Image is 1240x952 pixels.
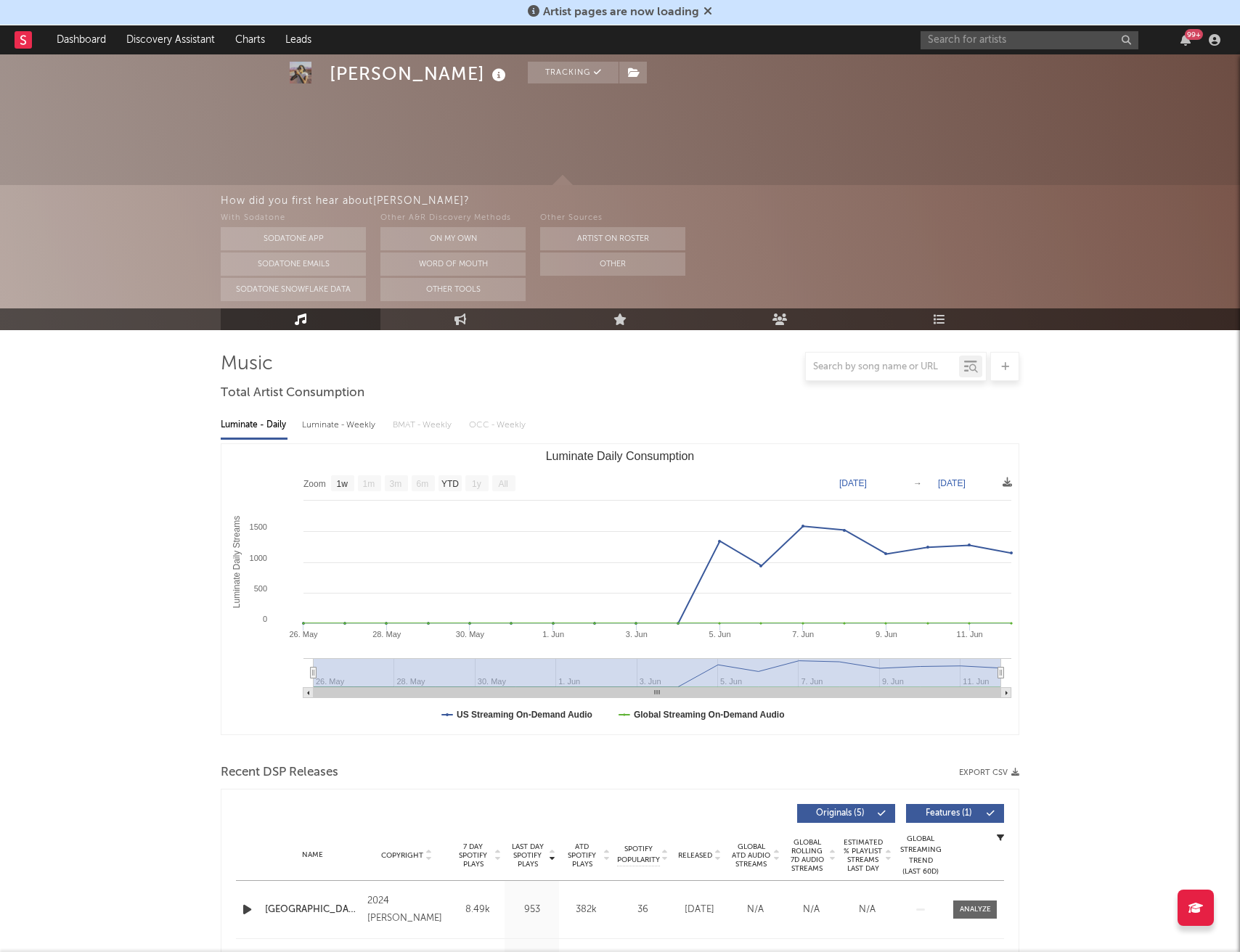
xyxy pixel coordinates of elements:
[787,838,827,873] span: Global Rolling 7D Audio Streams
[938,478,966,488] text: [DATE]
[839,478,867,488] text: [DATE]
[302,413,378,438] div: Luminate - Weekly
[372,630,401,639] text: 28. May
[543,7,699,18] span: Artist pages are now loading
[906,804,1004,823] button: Features(1)
[380,253,526,276] button: Word Of Mouth
[787,903,836,917] div: N/A
[380,210,526,227] div: Other A&R Discovery Methods
[116,25,225,54] a: Discovery Assistant
[221,210,366,227] div: With Sodatone
[232,516,242,608] text: Luminate Daily Streams
[221,413,287,438] div: Luminate - Daily
[563,903,610,917] div: 382k
[457,710,592,720] text: US Streaming On-Demand Audio
[221,444,1019,734] svg: Luminate Daily Consumption
[337,479,348,489] text: 1w
[303,479,326,489] text: Zoom
[563,842,601,869] span: ATD Spotify Plays
[498,479,507,489] text: All
[540,227,685,250] button: Artist on Roster
[634,710,785,720] text: Global Streaming On-Demand Audio
[508,842,547,869] span: Last Day Spotify Plays
[250,554,267,562] text: 1000
[709,630,731,639] text: 5. Jun
[221,253,366,276] button: Sodatone Emails
[221,764,338,781] span: Recent DSP Releases
[221,385,364,402] span: Total Artist Consumption
[797,804,895,823] button: Originals(5)
[959,768,1019,777] button: Export CSV
[380,227,526,250] button: On My Own
[265,903,360,917] a: [GEOGRAPHIC_DATA]
[915,809,982,818] span: Features ( 1 )
[390,479,402,489] text: 3m
[731,842,771,869] span: Global ATD Audio Streams
[508,903,555,917] div: 953
[1185,29,1203,40] div: 99 +
[678,851,712,860] span: Released
[528,62,619,83] button: Tracking
[1180,34,1191,46] button: 99+
[225,25,275,54] a: Charts
[254,584,267,593] text: 500
[843,903,892,917] div: N/A
[792,630,814,639] text: 7. Jun
[456,630,485,639] text: 30. May
[289,630,318,639] text: 26. May
[454,903,501,917] div: 8.49k
[367,892,446,927] div: 2024 [PERSON_NAME]
[454,842,492,869] span: 7 Day Spotify Plays
[617,903,668,917] div: 36
[899,834,942,877] div: Global Streaming Trend (Last 60D)
[957,630,983,639] text: 11. Jun
[363,479,375,489] text: 1m
[380,278,526,301] button: Other Tools
[381,851,423,860] span: Copyright
[250,522,267,531] text: 1500
[807,809,873,818] span: Originals ( 5 )
[275,25,322,54] a: Leads
[913,478,922,488] text: →
[263,615,267,623] text: 0
[221,192,1240,210] div: How did you first hear about [PERSON_NAME] ?
[731,903,780,917] div: N/A
[843,838,883,873] span: Estimated % Playlist Streams Last Day
[546,450,695,462] text: Luminate Daily Consumption
[675,903,724,917] div: [DATE]
[806,361,959,373] input: Search by song name or URL
[472,479,481,489] text: 1y
[221,227,366,250] button: Sodatone App
[542,630,564,639] text: 1. Jun
[876,630,897,639] text: 9. Jun
[441,479,459,489] text: YTD
[540,253,685,276] button: Other
[46,25,116,54] a: Dashboard
[540,210,685,227] div: Other Sources
[221,278,366,301] button: Sodatone Snowflake Data
[265,850,360,861] div: Name
[617,844,660,866] span: Spotify Popularity
[626,630,648,639] text: 3. Jun
[417,479,429,489] text: 6m
[703,7,712,18] span: Dismiss
[330,62,510,86] div: [PERSON_NAME]
[921,31,1138,49] input: Search for artists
